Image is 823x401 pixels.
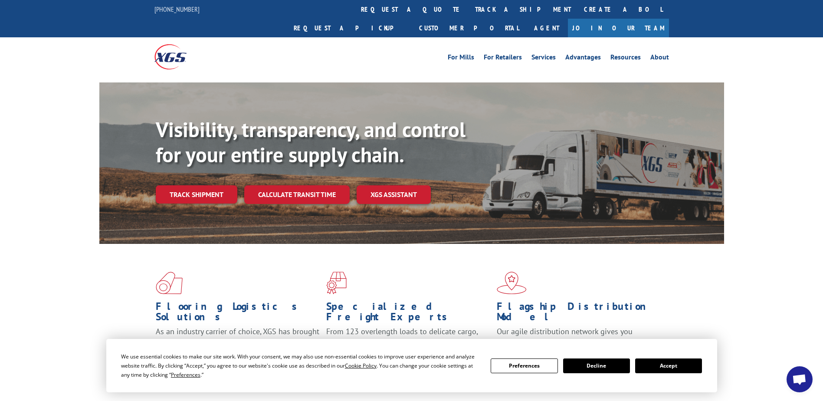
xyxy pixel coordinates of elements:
[635,358,702,373] button: Accept
[497,326,656,347] span: Our agile distribution network gives you nationwide inventory management on demand.
[156,185,237,204] a: Track shipment
[156,272,183,294] img: xgs-icon-total-supply-chain-intelligence-red
[497,272,527,294] img: xgs-icon-flagship-distribution-model-red
[326,272,347,294] img: xgs-icon-focused-on-flooring-red
[121,352,480,379] div: We use essential cookies to make our site work. With your consent, we may also use non-essential ...
[491,358,557,373] button: Preferences
[650,54,669,63] a: About
[156,116,466,168] b: Visibility, transparency, and control for your entire supply chain.
[413,19,525,37] a: Customer Portal
[171,371,200,378] span: Preferences
[610,54,641,63] a: Resources
[531,54,556,63] a: Services
[156,326,319,357] span: As an industry carrier of choice, XGS has brought innovation and dedication to flooring logistics...
[484,54,522,63] a: For Retailers
[565,54,601,63] a: Advantages
[154,5,200,13] a: [PHONE_NUMBER]
[345,362,377,369] span: Cookie Policy
[497,301,661,326] h1: Flagship Distribution Model
[326,301,490,326] h1: Specialized Freight Experts
[568,19,669,37] a: Join Our Team
[326,326,490,365] p: From 123 overlength loads to delicate cargo, our experienced staff knows the best way to move you...
[787,366,813,392] a: Open chat
[563,358,630,373] button: Decline
[525,19,568,37] a: Agent
[244,185,350,204] a: Calculate transit time
[357,185,431,204] a: XGS ASSISTANT
[156,301,320,326] h1: Flooring Logistics Solutions
[106,339,717,392] div: Cookie Consent Prompt
[287,19,413,37] a: Request a pickup
[448,54,474,63] a: For Mills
